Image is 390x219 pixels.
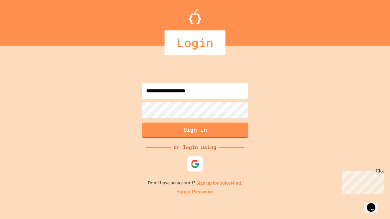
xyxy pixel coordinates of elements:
button: Sign in [142,123,248,138]
img: google-icon.svg [190,159,200,169]
iframe: chat widget [339,168,384,194]
div: Login [165,30,225,55]
div: Or login using [171,144,219,151]
img: Logo.svg [189,9,201,24]
a: Sign up for JuiceMind. [196,180,243,186]
a: Forgot Password [176,188,214,196]
div: Chat with us now!Close [2,2,42,39]
iframe: chat widget [364,195,384,213]
p: Don't have an account? [148,179,243,187]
